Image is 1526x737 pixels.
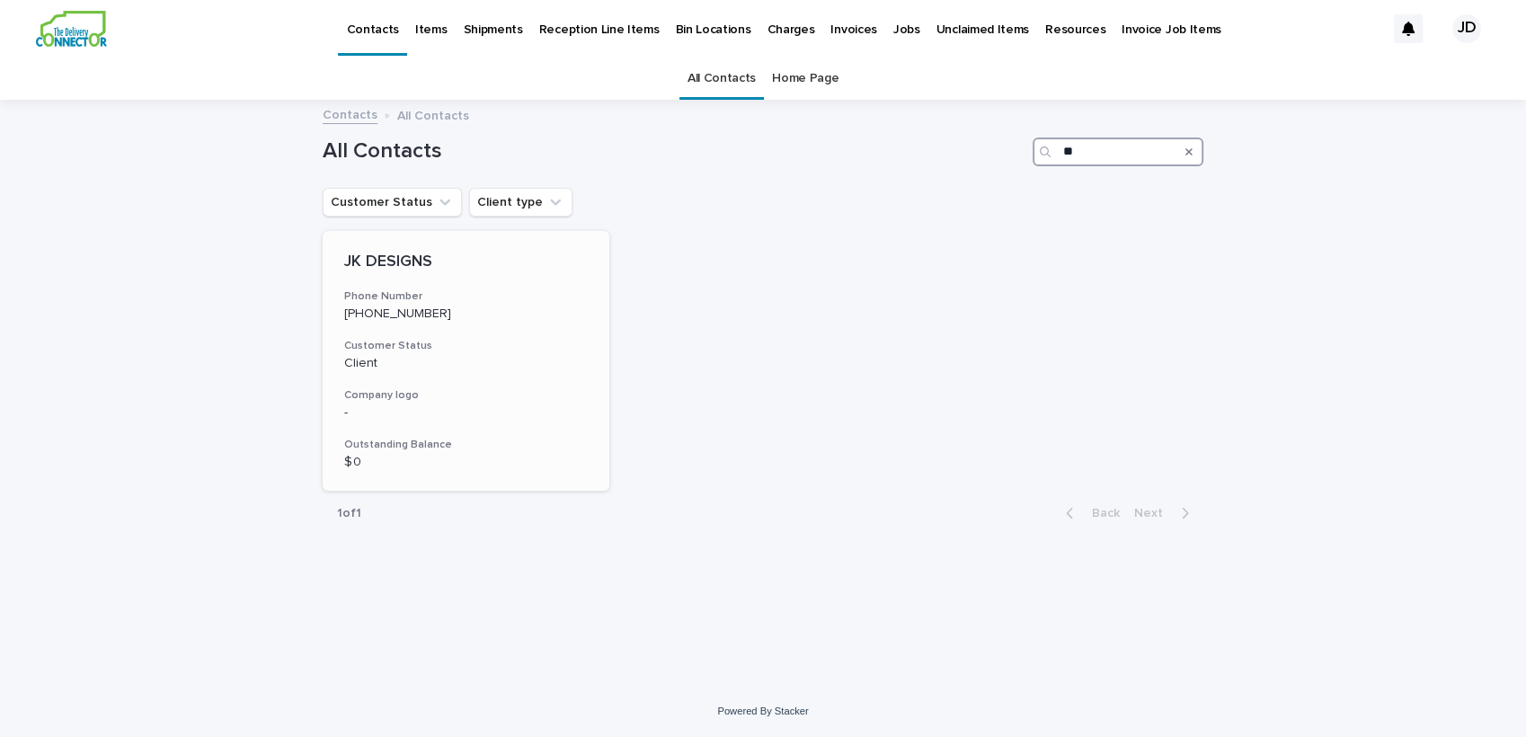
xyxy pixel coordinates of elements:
[344,339,588,353] h3: Customer Status
[1452,14,1481,43] div: JD
[344,307,451,320] a: [PHONE_NUMBER]
[36,11,107,47] img: aCWQmA6OSGG0Kwt8cj3c
[344,438,588,452] h3: Outstanding Balance
[1081,507,1120,519] span: Back
[1127,505,1203,521] button: Next
[717,706,808,716] a: Powered By Stacker
[1033,138,1203,166] input: Search
[1051,505,1127,521] button: Back
[688,58,756,100] a: All Contacts
[323,138,1025,164] h1: All Contacts
[344,388,588,403] h3: Company logo
[323,231,609,492] a: JK DESIGNSPhone Number[PHONE_NUMBER]Customer StatusClientCompany logo-Outstanding Balance$ 0
[1134,507,1174,519] span: Next
[323,492,376,536] p: 1 of 1
[344,405,588,421] p: -
[772,58,838,100] a: Home Page
[397,104,469,124] p: All Contacts
[344,253,588,272] p: JK DESIGNS
[469,188,572,217] button: Client type
[323,188,462,217] button: Customer Status
[344,356,588,371] p: Client
[344,455,588,470] p: $ 0
[344,289,588,304] h3: Phone Number
[323,103,377,124] a: Contacts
